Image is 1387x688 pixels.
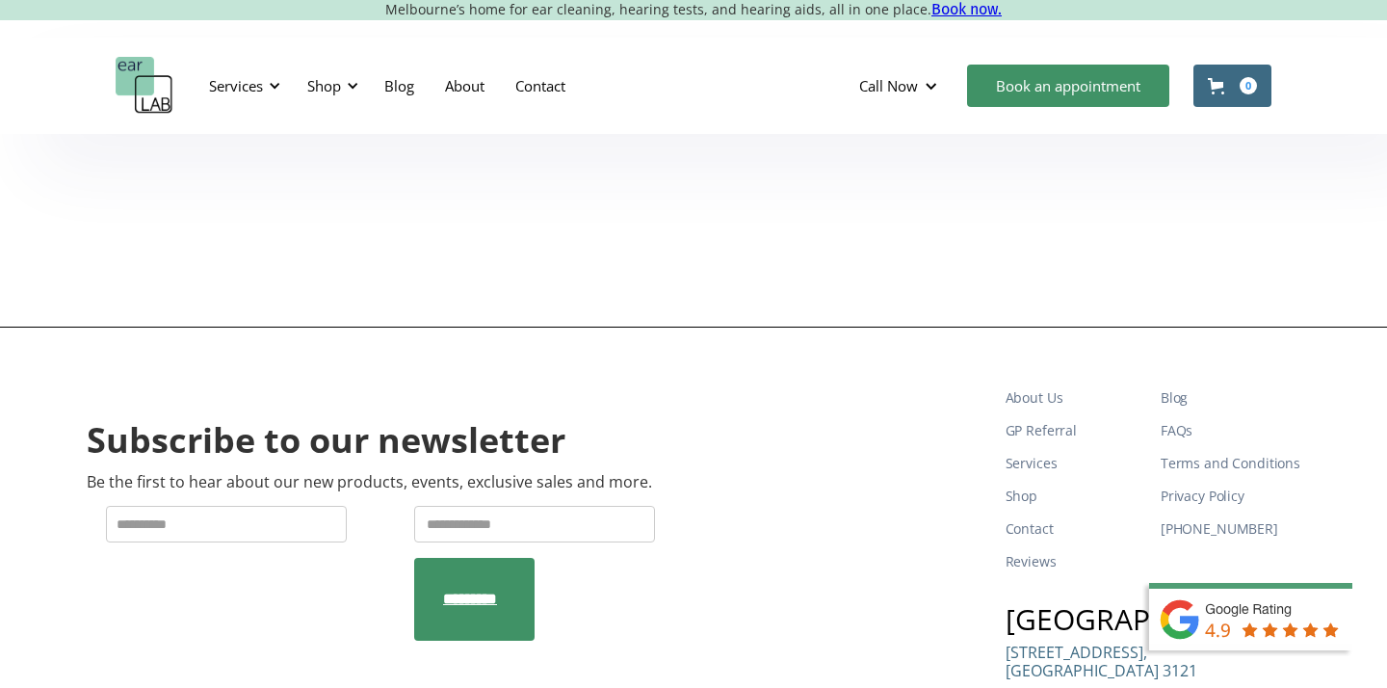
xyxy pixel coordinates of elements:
[1006,545,1145,578] a: Reviews
[1161,513,1300,545] a: [PHONE_NUMBER]
[1006,382,1145,414] a: About Us
[1006,414,1145,447] a: GP Referral
[500,58,581,114] a: Contact
[116,57,173,115] a: home
[307,76,341,95] div: Shop
[197,57,286,115] div: Services
[1161,414,1300,447] a: FAQs
[967,65,1169,107] a: Book an appointment
[1006,644,1197,680] p: [STREET_ADDRESS], [GEOGRAPHIC_DATA] 3121
[1161,480,1300,513] a: Privacy Policy
[1006,480,1145,513] a: Shop
[1161,382,1300,414] a: Blog
[430,58,500,114] a: About
[1161,447,1300,480] a: Terms and Conditions
[1193,65,1271,107] a: Open cart
[209,76,263,95] div: Services
[106,558,399,633] iframe: reCAPTCHA
[1006,447,1145,480] a: Services
[844,57,957,115] div: Call Now
[1240,77,1257,94] div: 0
[87,506,686,641] form: Newsletter Form
[87,418,565,463] h2: Subscribe to our newsletter
[369,58,430,114] a: Blog
[296,57,364,115] div: Shop
[1006,513,1145,545] a: Contact
[859,76,918,95] div: Call Now
[87,473,652,491] p: Be the first to hear about our new products, events, exclusive sales and more.
[1006,605,1300,634] h3: [GEOGRAPHIC_DATA]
